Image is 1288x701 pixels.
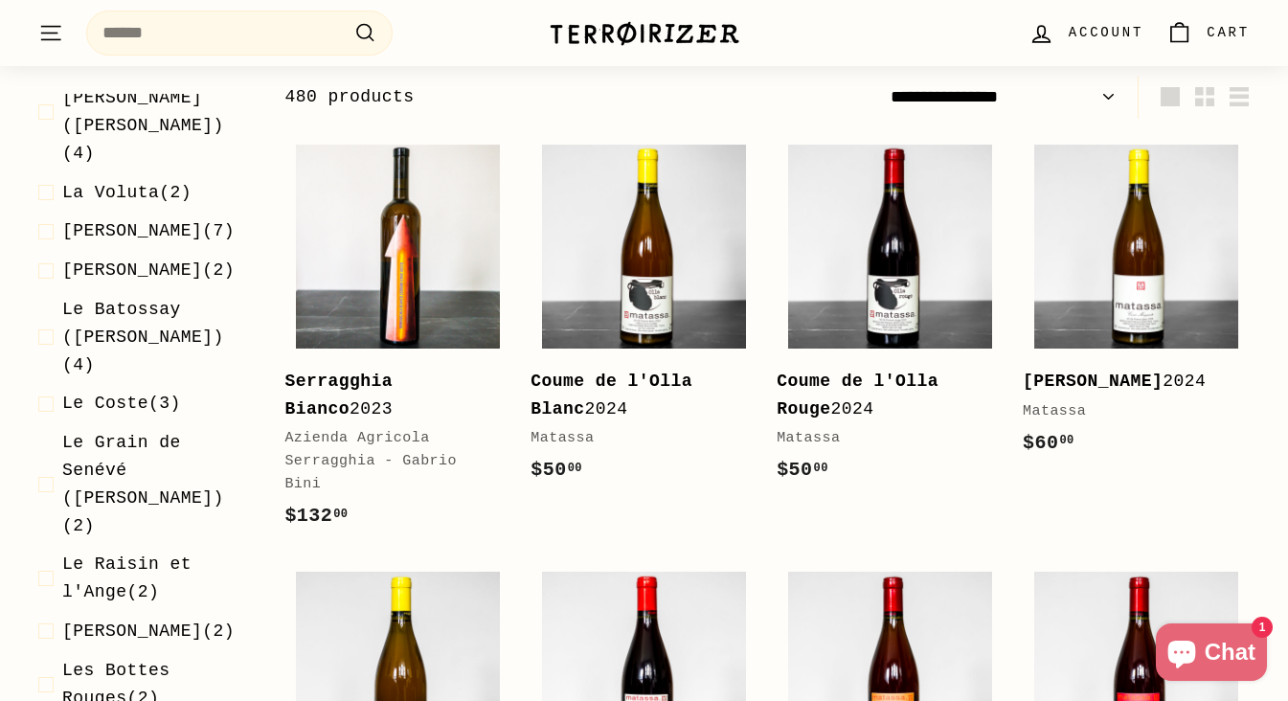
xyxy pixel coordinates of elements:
[62,183,159,202] span: La Voluta
[1155,5,1261,61] a: Cart
[284,133,511,552] a: Serragghia Bianco2023Azienda Agricola Serragghia - Gabrio Bini
[1207,22,1250,43] span: Cart
[1017,5,1155,61] a: Account
[62,390,181,418] span: (3)
[1023,133,1250,478] a: [PERSON_NAME]2024Matassa
[1023,368,1231,396] div: 2024
[62,179,192,207] span: (2)
[62,217,235,245] span: (7)
[1023,400,1231,423] div: Matassa
[1023,372,1163,391] b: [PERSON_NAME]
[777,372,938,418] b: Coume de l'Olla Rouge
[62,429,254,539] span: (2)
[62,260,202,280] span: [PERSON_NAME]
[62,60,235,135] span: [PERSON_NAME] du [PERSON_NAME] ([PERSON_NAME])
[531,427,738,450] div: Matassa
[62,221,202,240] span: [PERSON_NAME]
[777,427,984,450] div: Matassa
[62,554,192,601] span: Le Raisin et l'Ange
[568,462,582,475] sup: 00
[62,618,235,645] span: (2)
[62,551,254,606] span: (2)
[284,83,767,111] div: 480 products
[1059,434,1073,447] sup: 00
[284,372,393,418] b: Serragghia Bianco
[1150,623,1273,686] inbox-online-store-chat: Shopify online store chat
[62,622,202,641] span: [PERSON_NAME]
[284,427,492,496] div: Azienda Agricola Serragghia - Gabrio Bini
[531,368,738,423] div: 2024
[333,508,348,521] sup: 00
[531,372,692,418] b: Coume de l'Olla Blanc
[62,57,254,167] span: (4)
[777,133,1004,506] a: Coume de l'Olla Rouge2024Matassa
[814,462,828,475] sup: 00
[777,368,984,423] div: 2024
[531,133,757,506] a: Coume de l'Olla Blanc2024Matassa
[62,296,254,378] span: (4)
[62,257,235,284] span: (2)
[62,433,224,508] span: Le Grain de Senévé ([PERSON_NAME])
[62,394,148,413] span: Le Coste
[777,459,828,481] span: $50
[1023,432,1074,454] span: $60
[531,459,582,481] span: $50
[1069,22,1143,43] span: Account
[62,300,224,347] span: Le Batossay ([PERSON_NAME])
[284,368,492,423] div: 2023
[284,505,348,527] span: $132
